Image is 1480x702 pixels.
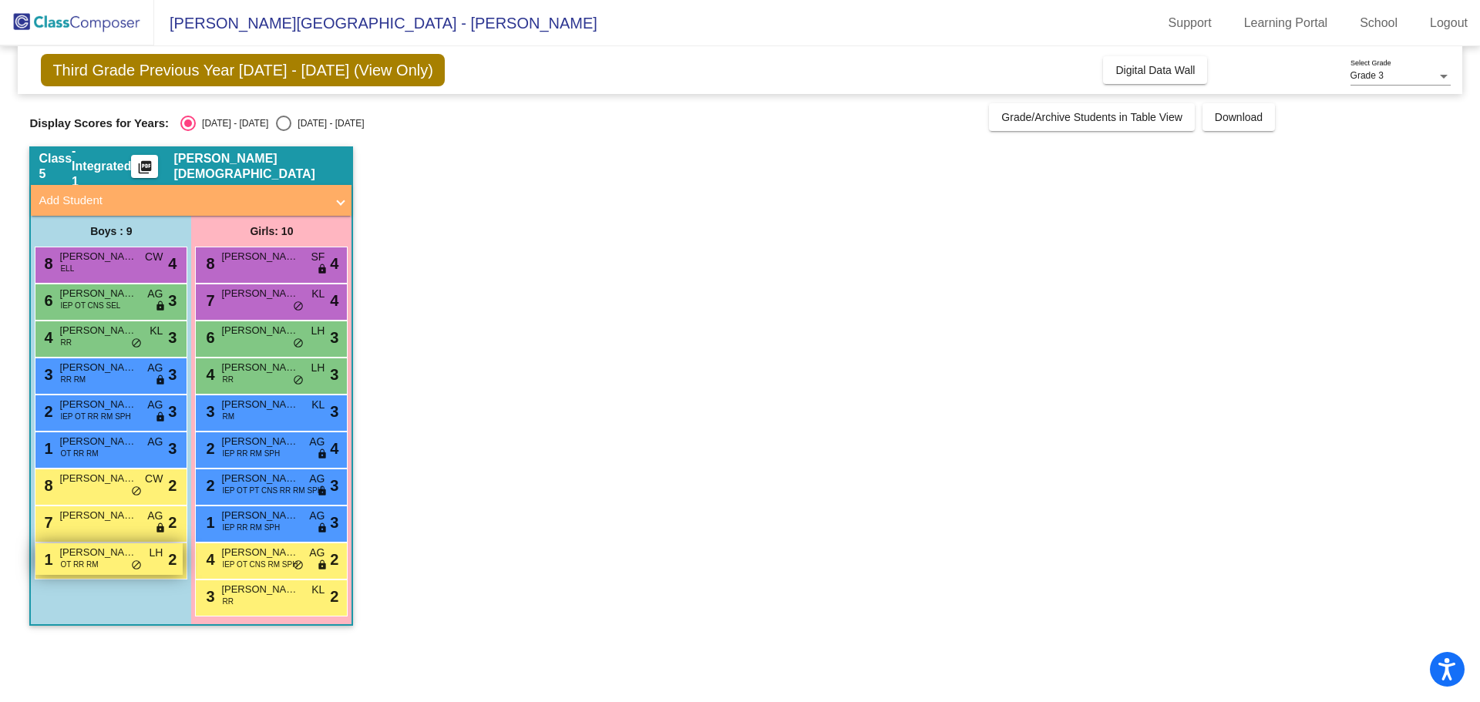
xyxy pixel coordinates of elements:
button: Print Students Details [131,155,158,178]
span: 4 [330,252,338,275]
span: [PERSON_NAME] [59,286,136,301]
span: RR RM [60,374,86,385]
span: [PERSON_NAME] [59,360,136,375]
div: [DATE] - [DATE] [291,116,364,130]
span: Download [1215,111,1263,123]
span: do_not_disturb_alt [131,485,142,498]
span: [PERSON_NAME] [59,545,136,560]
span: [PERSON_NAME] [221,434,298,449]
span: lock [155,411,166,424]
span: 2 [330,548,338,571]
span: [PERSON_NAME] [221,249,298,264]
span: Digital Data Wall [1115,64,1195,76]
span: IEP RR RM SPH [222,448,280,459]
span: RR [60,337,71,348]
span: [PERSON_NAME] [221,360,298,375]
span: AG [147,360,163,376]
span: AG [309,545,325,561]
span: lock [155,375,166,387]
span: 3 [168,363,177,386]
span: 2 [202,440,214,457]
span: do_not_disturb_alt [293,338,304,350]
span: AG [147,286,163,302]
button: Grade/Archive Students in Table View [989,103,1195,131]
span: [PERSON_NAME] [59,471,136,486]
a: School [1347,11,1410,35]
span: 2 [168,511,177,534]
span: AG [147,397,163,413]
span: [PERSON_NAME] [59,434,136,449]
span: [PERSON_NAME] [221,397,298,412]
span: do_not_disturb_alt [293,301,304,313]
span: do_not_disturb_alt [131,559,142,572]
span: 2 [168,548,177,571]
span: [PERSON_NAME] [221,286,298,301]
span: do_not_disturb_alt [131,338,142,350]
span: Grade/Archive Students in Table View [1001,111,1182,123]
span: [PERSON_NAME] [221,471,298,486]
button: Digital Data Wall [1103,56,1207,84]
button: Download [1202,103,1275,131]
span: [PERSON_NAME] [221,545,298,560]
span: lock [155,522,166,535]
span: 3 [168,400,177,423]
a: Support [1156,11,1224,35]
span: OT RR RM [60,448,98,459]
span: IEP OT PT CNS RR RM SPH [222,485,323,496]
a: Logout [1418,11,1480,35]
span: 3 [330,474,338,497]
span: 4 [168,252,177,275]
span: Display Scores for Years: [29,116,169,130]
span: RR [222,596,233,607]
span: 8 [40,255,52,272]
span: KL [150,323,163,339]
mat-expansion-panel-header: Add Student [31,185,351,216]
span: [PERSON_NAME] [59,397,136,412]
span: 3 [168,326,177,349]
span: lock [317,559,328,572]
span: 7 [202,292,214,309]
span: KL [311,582,325,598]
span: 3 [202,403,214,420]
span: [PERSON_NAME][GEOGRAPHIC_DATA] - [PERSON_NAME] [154,11,597,35]
span: 3 [330,400,338,423]
span: SF [311,249,325,265]
a: Learning Portal [1232,11,1340,35]
span: KL [311,397,325,413]
span: 2 [330,585,338,608]
span: 3 [168,437,177,460]
span: Grade 3 [1350,70,1384,81]
span: 1 [40,551,52,568]
span: 6 [202,329,214,346]
span: 4 [40,329,52,346]
div: [DATE] - [DATE] [196,116,268,130]
span: 4 [202,551,214,568]
span: CW [145,249,163,265]
span: do_not_disturb_alt [293,559,304,572]
div: Girls: 10 [191,216,351,247]
span: IEP OT CNS SEL [60,300,120,311]
div: Boys : 9 [31,216,191,247]
mat-icon: picture_as_pdf [136,160,154,181]
span: AG [147,434,163,450]
span: 1 [202,514,214,531]
span: LH [311,360,325,376]
mat-panel-title: Add Student [39,192,325,210]
span: do_not_disturb_alt [293,375,304,387]
span: [PERSON_NAME] [221,582,298,597]
span: 3 [330,363,338,386]
span: 2 [202,477,214,494]
span: 3 [330,326,338,349]
span: 3 [168,289,177,312]
span: RR [222,374,233,385]
span: [PERSON_NAME] [221,508,298,523]
span: 8 [202,255,214,272]
span: 2 [40,403,52,420]
span: lock [155,301,166,313]
span: CW [145,471,163,487]
span: ELL [60,263,74,274]
span: lock [317,522,328,535]
span: [PERSON_NAME] [221,323,298,338]
span: 4 [202,366,214,383]
span: OT RR RM [60,559,98,570]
